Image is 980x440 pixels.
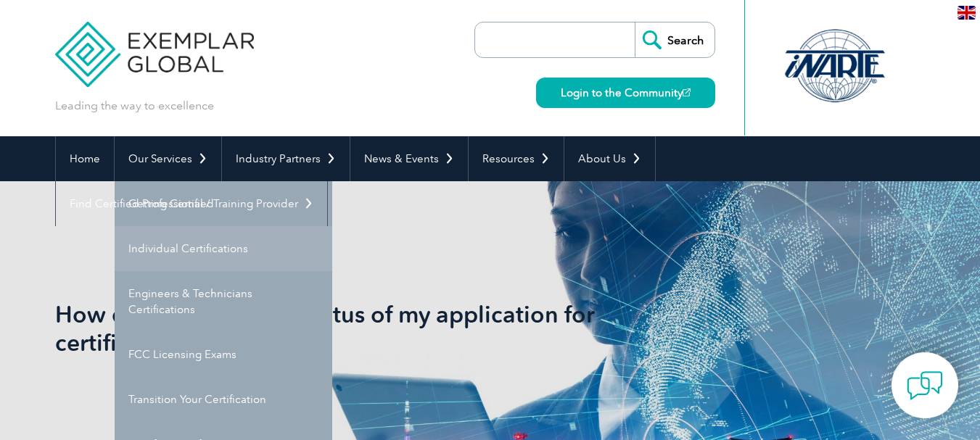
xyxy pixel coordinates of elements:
a: Transition Your Certification [115,377,332,422]
a: News & Events [350,136,468,181]
img: contact-chat.png [907,368,943,404]
a: Resources [469,136,564,181]
img: en [958,6,976,20]
a: Find Certified Professional / Training Provider [56,181,327,226]
p: Leading the way to excellence [55,98,214,114]
a: Individual Certifications [115,226,332,271]
a: Home [56,136,114,181]
a: Industry Partners [222,136,350,181]
a: FCC Licensing Exams [115,332,332,377]
input: Search [635,22,715,57]
a: Engineers & Technicians Certifications [115,271,332,332]
h1: How do I check on the status of my application for certification? [55,300,612,357]
a: Login to the Community [536,78,715,108]
a: About Us [564,136,655,181]
img: open_square.png [683,88,691,96]
a: Our Services [115,136,221,181]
